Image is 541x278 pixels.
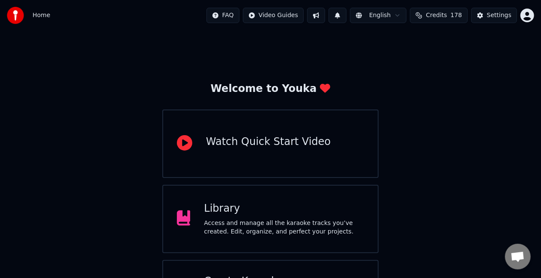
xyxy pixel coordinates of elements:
[426,11,447,20] span: Credits
[33,11,50,20] span: Home
[206,135,331,149] div: Watch Quick Start Video
[471,8,517,23] button: Settings
[410,8,467,23] button: Credits178
[505,244,531,269] a: Otevřený chat
[7,7,24,24] img: youka
[243,8,304,23] button: Video Guides
[451,11,462,20] span: 178
[487,11,511,20] div: Settings
[211,82,331,96] div: Welcome to Youka
[204,202,364,216] div: Library
[206,8,239,23] button: FAQ
[33,11,50,20] nav: breadcrumb
[204,219,364,236] div: Access and manage all the karaoke tracks you’ve created. Edit, organize, and perfect your projects.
